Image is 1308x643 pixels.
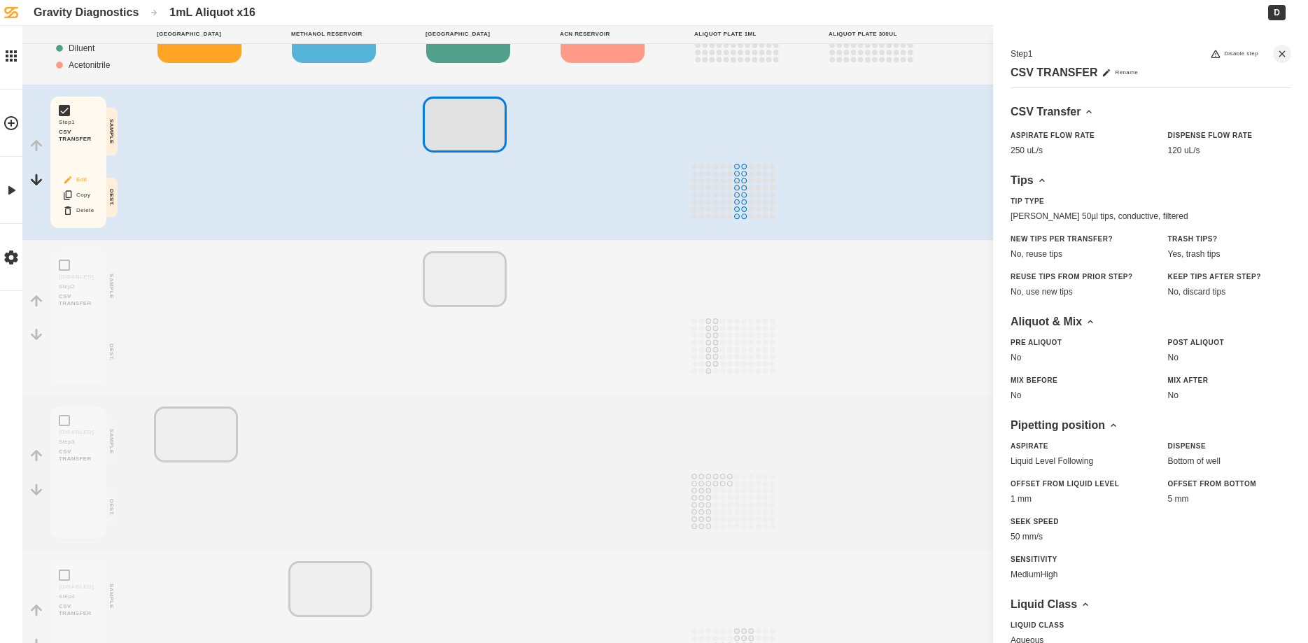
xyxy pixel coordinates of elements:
[694,49,701,56] div: G1
[871,49,878,56] div: G7
[747,628,754,635] div: A9
[850,56,857,63] div: H4
[885,49,892,56] div: G9
[751,42,758,49] div: F9
[762,213,769,220] div: H11
[59,274,98,281] div: [DISABLED]
[755,170,762,177] div: B10
[762,170,769,177] div: B11
[843,56,850,63] div: H3
[698,163,705,170] div: A2
[698,177,705,184] div: C2
[1011,286,1134,297] div: No, use new tips
[733,163,740,170] div: A7
[885,42,892,49] div: F9
[694,31,757,37] span: Aliquot Plate 1mL
[56,186,101,204] button: Copy
[712,177,719,184] div: C4
[744,42,751,49] div: F8
[747,213,754,220] div: H9
[712,360,719,367] div: G4
[157,31,221,37] span: [GEOGRAPHIC_DATA]
[843,42,850,49] div: F3
[705,170,712,177] div: B3
[716,49,723,56] div: G4
[705,199,712,206] div: F3
[701,56,708,63] div: H2
[719,199,726,206] div: F5
[907,49,914,56] div: G12
[1011,569,1134,580] div: MediumHigh
[106,262,118,310] div: SAMPLE
[59,119,98,126] div: Step 1
[698,206,705,213] div: G2
[740,185,747,192] div: D8
[712,325,719,332] div: B4
[56,171,101,189] button: Edit
[691,318,775,374] div: Aliquot Plate 1mL
[423,251,507,307] svg: 1
[726,163,733,170] div: A6
[169,6,255,19] div: 1mL Aliquot x16
[712,318,719,325] div: A4
[691,509,698,516] div: F1
[59,593,98,600] div: Step 4
[716,42,723,49] div: F4
[751,49,758,56] div: G9
[726,177,733,184] div: C6
[691,480,698,487] div: B1
[723,56,730,63] div: H5
[829,49,836,56] div: G1
[730,56,737,63] div: H6
[1011,145,1134,156] div: 250 uL/s
[769,177,776,184] div: C12
[705,523,712,530] div: H3
[1168,493,1292,504] div: 5 mm
[740,628,747,635] div: A8
[878,42,885,49] div: F8
[701,49,708,56] div: G2
[698,473,705,480] div: A2
[705,318,712,325] div: A3
[864,56,871,63] div: H6
[705,185,712,192] div: D3
[698,487,705,494] div: C2
[726,480,733,487] div: B6
[726,170,733,177] div: B6
[730,42,737,49] div: F6
[769,213,776,220] div: H12
[900,49,907,56] div: G11
[744,56,751,63] div: H8
[755,177,762,184] div: C10
[766,56,773,63] div: H11
[698,213,705,220] div: H2
[907,56,914,63] div: H12
[726,318,733,325] div: A6
[871,42,878,49] div: F7
[1011,236,1134,243] div: New tips per transfer?
[712,346,719,353] div: E4
[705,502,712,509] div: E3
[740,213,747,220] div: H8
[712,332,719,339] div: C4
[691,523,698,530] div: H1
[733,318,740,325] div: A7
[773,56,780,63] div: H12
[691,199,698,206] div: F1
[712,206,719,213] div: G4
[4,6,18,20] img: Spaero logomark
[747,170,754,177] div: B9
[691,487,698,494] div: C1
[716,56,723,63] div: H4
[740,177,747,184] div: C8
[893,49,900,56] div: G10
[719,192,726,199] div: E5
[900,56,907,63] div: H11
[1011,315,1291,328] div: Aliquot & Mix
[755,206,762,213] div: G10
[726,185,733,192] div: D6
[893,56,900,63] div: H10
[423,251,507,307] div: Diluent Reservoir
[726,199,733,206] div: F6
[1168,248,1292,260] div: Yes, trash tips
